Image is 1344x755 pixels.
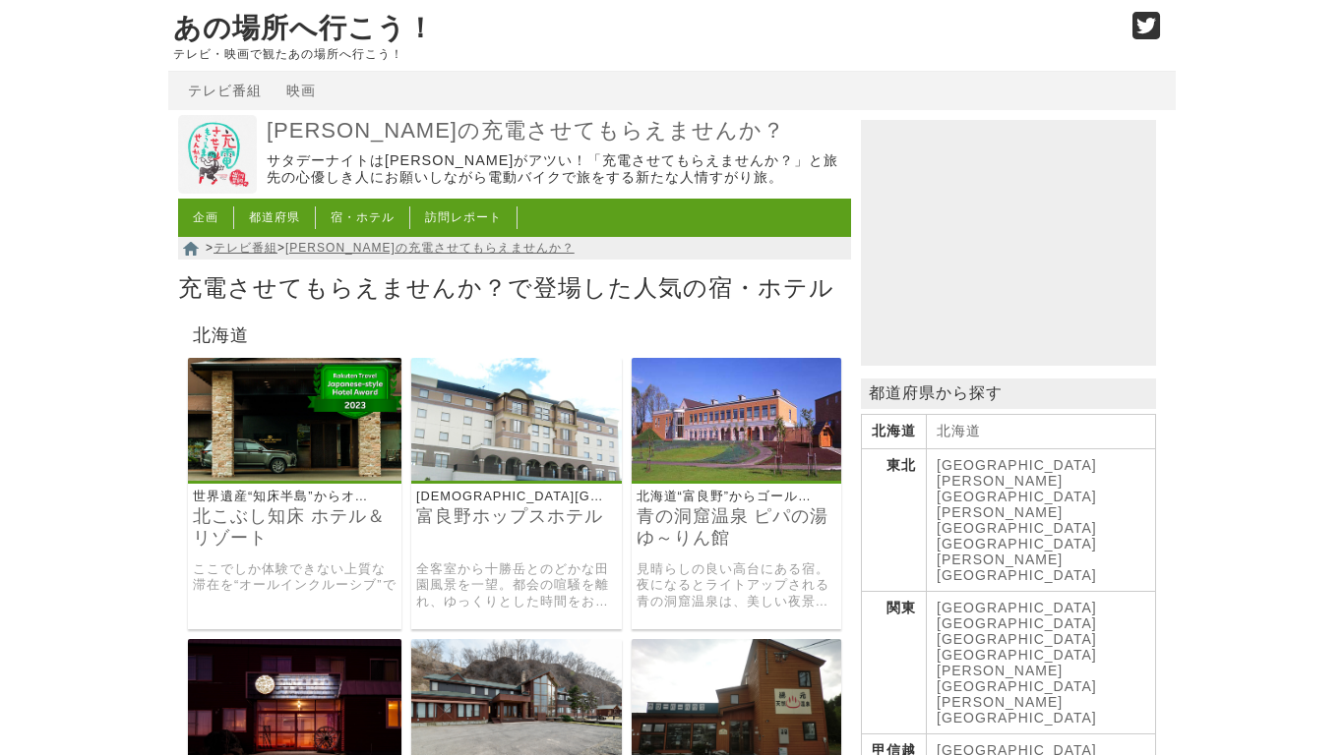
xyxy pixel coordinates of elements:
p: [DEMOGRAPHIC_DATA][GEOGRAPHIC_DATA]から美瑛&富良野155キロ！ [411,489,608,505]
h2: 北海道 [188,319,841,350]
a: 都道府県 [249,210,300,224]
a: 宿・ホテル [331,210,395,224]
img: 136227.jpg [632,358,842,481]
a: [PERSON_NAME]の充電させてもらえませんか？ [285,241,575,255]
th: 東北 [862,449,927,592]
a: [PERSON_NAME][GEOGRAPHIC_DATA] [937,473,1097,504]
a: [GEOGRAPHIC_DATA] [937,710,1097,726]
th: 関東 [862,592,927,734]
a: 青の洞窟温泉 ピパの湯 ゆ～りん館 [632,467,842,484]
img: 出川哲朗の充電させてもらえませんか？ [178,115,257,194]
a: Twitter (@go_thesights) [1132,24,1161,40]
a: 出川哲朗の充電させてもらえませんか？ [178,180,257,197]
a: あの場所へ行こう！ [173,13,435,43]
iframe: Advertisement [861,120,1156,366]
a: 北こぶし知床 ホテル＆リゾート [188,467,401,484]
a: 富良野ホップスホテル [416,505,617,528]
a: 見晴らしの良い高台にある宿。夜になるとライトアップされる青の洞窟温泉は、美しい夜景とともに幻想的。 [637,561,837,610]
a: [PERSON_NAME] [937,694,1063,710]
nav: > > [178,237,851,260]
a: [PERSON_NAME][GEOGRAPHIC_DATA] [937,504,1097,536]
a: [GEOGRAPHIC_DATA] [937,631,1097,647]
a: テレビ番組 [188,83,262,98]
a: 富良野ホップスホテル [411,467,622,484]
a: [PERSON_NAME][GEOGRAPHIC_DATA] [937,663,1097,694]
a: [PERSON_NAME][GEOGRAPHIC_DATA] [937,552,1097,583]
a: [GEOGRAPHIC_DATA] [937,647,1097,663]
a: 映画 [286,83,316,98]
a: 企画 [193,210,218,224]
a: [GEOGRAPHIC_DATA] [937,536,1097,552]
p: テレビ・映画で観たあの場所へ行こう！ [173,47,1112,61]
th: 北海道 [862,415,927,449]
a: 青の洞窟温泉 ピパの湯 ゆ～りん館 [637,505,837,551]
a: [GEOGRAPHIC_DATA] [937,615,1097,631]
a: 訪問レポート [425,210,502,224]
a: 北海道 [937,423,981,438]
a: [GEOGRAPHIC_DATA] [937,600,1097,615]
a: [GEOGRAPHIC_DATA] [937,457,1097,473]
p: 北海道“富良野”からゴールは小樽SP [632,489,828,505]
p: サタデーナイトは[PERSON_NAME]がアツい！「充電させてもらえませんか？」と旅先の心優しき人にお願いしながら電動バイクで旅をする新たな人情すがり旅。 [267,152,846,187]
a: 北こぶし知床 ホテル＆リゾート [193,505,397,551]
a: ここでしか体験できない上質な滞在を“オールインクルーシブ”で [193,561,397,594]
a: [PERSON_NAME]の充電させてもらえませんか？ [267,117,846,145]
img: 137400.jpg [411,358,622,481]
img: 8312.jpg [188,358,401,481]
a: 全客室から十勝岳とのどかな田園風景を一望。都会の喧騒を離れ、ゆっくりとした時間をお過ごしください。 [416,561,617,610]
p: 世界遺産“知床半島”からオホーツク絶景湖SP [188,489,385,505]
p: 都道府県から探す [861,378,1156,409]
h1: 充電させてもらえませんか？で登場した人気の宿・ホテル [178,267,851,308]
a: テレビ番組 [214,241,277,255]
